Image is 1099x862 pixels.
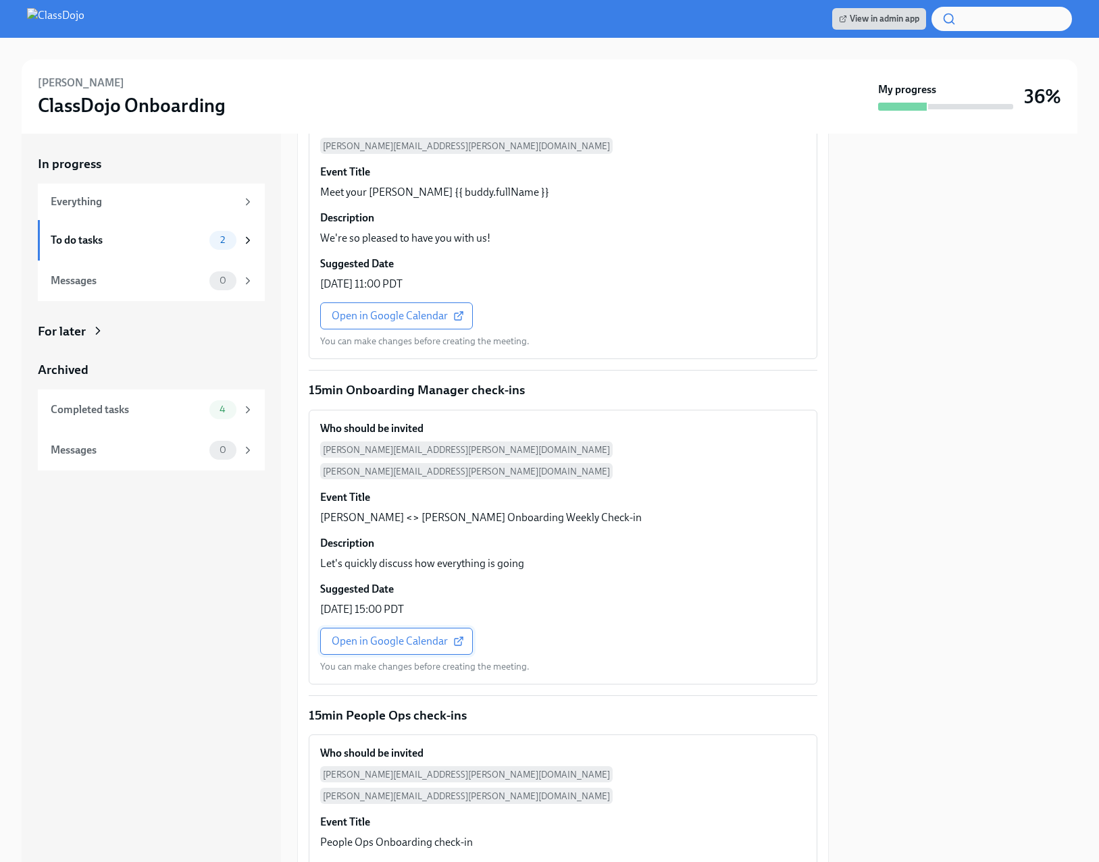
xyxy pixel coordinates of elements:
[320,138,613,154] span: [PERSON_NAME][EMAIL_ADDRESS][PERSON_NAME][DOMAIN_NAME]
[320,815,370,830] h6: Event Title
[211,445,234,455] span: 0
[51,443,204,458] div: Messages
[839,12,919,26] span: View in admin app
[320,835,473,850] p: People Ops Onboarding check-in
[309,707,817,724] p: 15min People Ops check-ins
[51,273,204,288] div: Messages
[320,441,613,458] span: [PERSON_NAME][EMAIL_ADDRESS][PERSON_NAME][DOMAIN_NAME]
[320,277,403,292] p: [DATE] 11:00 PDT
[212,235,233,245] span: 2
[320,536,374,551] h6: Description
[320,510,642,525] p: [PERSON_NAME] <> [PERSON_NAME] Onboarding Weekly Check-in
[320,490,370,505] h6: Event Title
[320,788,613,804] span: [PERSON_NAME][EMAIL_ADDRESS][PERSON_NAME][DOMAIN_NAME]
[320,746,424,761] h6: Who should be invited
[332,309,461,323] span: Open in Google Calendar
[38,323,86,340] div: For later
[320,660,530,673] p: You can make changes before creating the meeting.
[320,257,394,271] h6: Suggested Date
[38,323,265,340] a: For later
[51,402,204,417] div: Completed tasks
[832,8,926,30] a: View in admin app
[38,261,265,301] a: Messages0
[38,93,226,117] h3: ClassDojo Onboarding
[878,82,936,97] strong: My progress
[320,231,490,246] p: We're so pleased to have you with us!
[38,184,265,220] a: Everything
[320,463,613,479] span: [PERSON_NAME][EMAIL_ADDRESS][PERSON_NAME][DOMAIN_NAME]
[320,556,524,571] p: Let's quickly discuss how everything is going
[211,275,234,286] span: 0
[320,421,424,436] h6: Who should be invited
[320,165,370,180] h6: Event Title
[38,389,265,430] a: Completed tasks4
[320,211,374,225] h6: Description
[309,381,817,399] p: 15min Onboarding Manager check-ins
[320,582,394,597] h6: Suggested Date
[1024,84,1061,109] h3: 36%
[320,602,404,617] p: [DATE] 15:00 PDT
[211,404,234,414] span: 4
[38,76,124,90] h6: [PERSON_NAME]
[51,233,204,248] div: To do tasks
[320,628,473,655] a: Open in Google Calendar
[38,155,265,173] a: In progress
[332,635,461,648] span: Open in Google Calendar
[320,335,530,348] p: You can make changes before creating the meeting.
[320,185,549,200] p: Meet your [PERSON_NAME] {{ buddy.fullName }}
[38,220,265,261] a: To do tasks2
[27,8,84,30] img: ClassDojo
[38,361,265,379] a: Archived
[51,194,236,209] div: Everything
[320,302,473,329] a: Open in Google Calendar
[320,766,613,782] span: [PERSON_NAME][EMAIL_ADDRESS][PERSON_NAME][DOMAIN_NAME]
[38,430,265,470] a: Messages0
